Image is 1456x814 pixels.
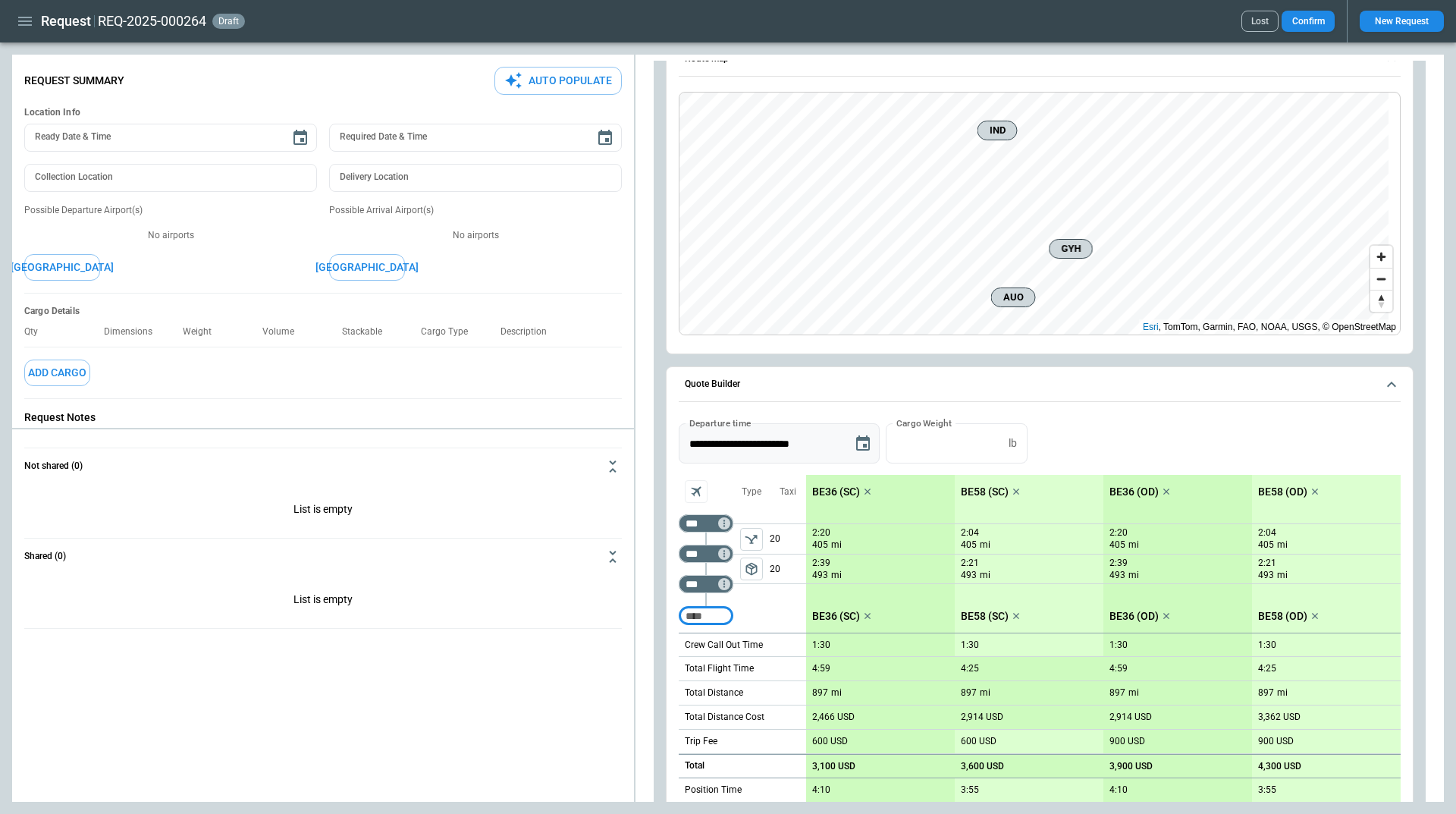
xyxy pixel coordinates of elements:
[1109,736,1145,747] p: 900 USD
[104,326,165,338] p: Dimensions
[740,528,763,551] button: left aligned
[1277,687,1288,699] p: mi
[742,486,761,498] p: Type
[685,639,763,652] p: Crew Call Out Time
[24,229,317,242] p: No airports
[689,416,752,429] label: Departure time
[1258,486,1307,498] p: BE58 (OD)
[961,539,977,552] p: 405
[961,486,1009,498] p: BE58 (SC)
[961,712,1003,723] p: 2,914 USD
[24,485,622,538] p: List is empty
[812,687,828,699] p: 897
[342,326,394,338] p: Stackable
[24,575,622,628] div: Not shared (0)
[1258,712,1301,723] p: 3,362 USD
[1128,539,1139,552] p: mi
[812,486,860,498] p: BE36 (SC)
[1009,437,1017,450] p: lb
[685,662,754,675] p: Total Flight Time
[285,123,315,153] button: Choose date
[744,561,759,577] span: package_2
[685,687,743,699] p: Total Distance
[1109,784,1128,796] p: 4:10
[812,736,848,747] p: 600 USD
[1258,640,1276,651] p: 1:30
[831,539,842,552] p: mi
[1143,319,1396,335] div: , TomTom, Garmin, FAO, NOAA, USGS, © OpenStreetMap
[98,12,206,30] h2: REQ-2025-000264
[980,569,990,582] p: mi
[1258,539,1274,552] p: 405
[679,93,1389,335] canvas: Map
[1109,712,1152,723] p: 2,914 USD
[961,527,979,539] p: 2:04
[1370,246,1392,268] button: Zoom in
[1370,268,1392,290] button: Zoom out
[329,254,405,281] button: [GEOGRAPHIC_DATA]
[24,411,622,424] p: Request Notes
[831,687,842,699] p: mi
[1360,11,1444,32] button: New Request
[1109,539,1125,552] p: 405
[1258,569,1274,582] p: 493
[812,527,830,539] p: 2:20
[24,326,50,338] p: Qty
[831,569,842,582] p: mi
[183,326,224,338] p: Weight
[1258,663,1276,674] p: 4:25
[1109,687,1125,699] p: 897
[24,360,90,386] button: Add Cargo
[41,12,91,30] h1: Request
[961,640,979,651] p: 1:30
[1370,290,1392,312] button: Reset bearing to north
[1258,784,1276,796] p: 3:55
[421,326,480,338] p: Cargo Type
[812,610,860,623] p: BE36 (SC)
[1258,736,1294,747] p: 900 USD
[961,784,979,796] p: 3:55
[980,687,990,699] p: mi
[812,761,855,772] p: 3,100 USD
[685,784,742,797] p: Position Time
[1277,539,1288,552] p: mi
[24,461,83,471] h6: Not shared (0)
[685,480,708,503] span: Aircraft selection
[24,74,124,87] p: Request Summary
[961,736,996,747] p: 600 USD
[1241,11,1279,32] button: Lost
[494,67,622,95] button: Auto Populate
[848,429,878,459] button: Choose date, selected date is Aug 29, 2025
[1258,761,1301,772] p: 4,300 USD
[812,663,830,674] p: 4:59
[679,575,733,593] div: Too short
[24,448,622,485] button: Not shared (0)
[740,528,763,551] span: Type of sector
[590,123,620,153] button: Choose date
[1282,11,1335,32] button: Confirm
[812,569,828,582] p: 493
[812,539,828,552] p: 405
[500,326,559,338] p: Description
[24,485,622,538] div: Not shared (0)
[679,545,733,563] div: Too short
[812,712,855,723] p: 2,466 USD
[740,558,763,580] button: left aligned
[679,514,733,533] div: Not found
[329,229,622,242] p: No airports
[679,607,733,625] div: Too short
[896,416,952,429] label: Cargo Weight
[998,290,1029,305] span: AUO
[961,687,977,699] p: 897
[961,761,1004,772] p: 3,600 USD
[1109,558,1128,569] p: 2:39
[329,204,622,217] p: Possible Arrival Airport(s)
[262,326,306,338] p: Volume
[1109,527,1128,539] p: 2:20
[812,784,830,796] p: 4:10
[685,379,740,389] h6: Quote Builder
[780,486,796,498] p: Taxi
[679,367,1401,402] button: Quote Builder
[1128,569,1139,582] p: mi
[24,306,622,317] h6: Cargo Details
